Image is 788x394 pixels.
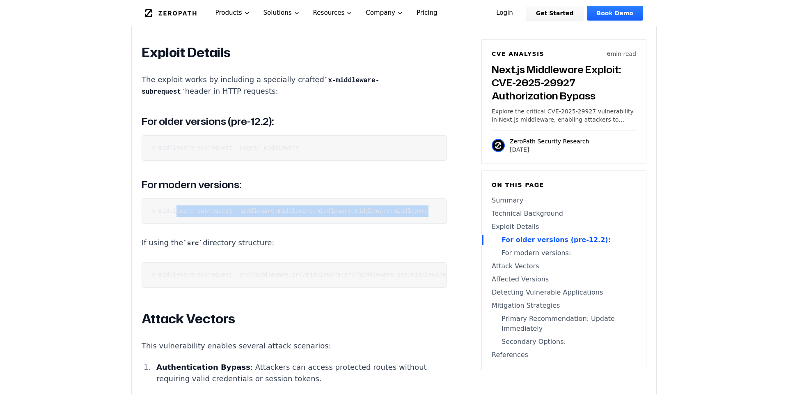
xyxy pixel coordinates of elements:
a: For older versions (pre-12.2): [492,235,636,245]
p: This vulnerability enables several attack scenarios: [142,340,447,352]
code: x-middleware-subrequest: pages/_middleware [152,145,299,151]
a: Summary [492,196,636,205]
h6: On this page [492,181,636,189]
a: Login [486,6,523,21]
h3: For modern versions: [142,177,447,192]
p: ZeroPath Security Research [510,137,589,145]
a: For modern versions: [492,248,636,258]
a: Attack Vectors [492,261,636,271]
p: Explore the critical CVE-2025-29927 vulnerability in Next.js middleware, enabling attackers to by... [492,107,636,124]
a: Primary Recommendation: Update Immediately [492,314,636,334]
h3: For older versions (pre-12.2): [142,114,447,129]
a: References [492,350,636,360]
p: If using the directory structure: [142,237,447,249]
a: Affected Versions [492,274,636,284]
a: Detecting Vulnerable Applications [492,288,636,297]
code: x-middleware-subrequest: src/middleware:src/middleware:src/middleware:src/middleware:src/middleware [152,272,499,278]
h2: Attack Vectors [142,311,447,327]
h2: Exploit Details [142,44,447,61]
a: Exploit Details [492,222,636,232]
h6: CVE Analysis [492,50,544,58]
p: : Attackers can access protected routes without requiring valid credentials or session tokens. [156,362,447,385]
a: Get Started [526,6,584,21]
a: Technical Background [492,209,636,219]
img: ZeroPath Security Research [492,139,505,152]
a: Book Demo [587,6,643,21]
a: Secondary Options: [492,337,636,347]
p: The exploit works by including a specially crafted header in HTTP requests: [142,74,447,98]
code: x-middleware-subrequest: middleware:middleware:middleware:middleware:middleware [152,208,428,214]
strong: Authentication Bypass [156,363,250,371]
code: src [183,240,203,247]
p: [DATE] [510,145,589,154]
a: Mitigation Strategies [492,301,636,311]
h3: Next.js Middleware Exploit: CVE-2025-29927 Authorization Bypass [492,63,636,102]
p: 6 min read [607,50,636,58]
